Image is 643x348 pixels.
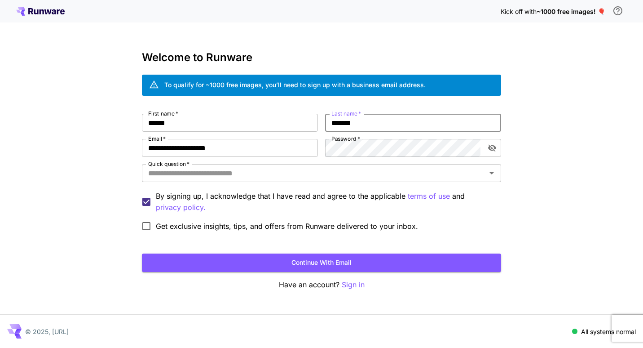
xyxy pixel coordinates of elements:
[164,80,426,89] div: To qualify for ~1000 free images, you’ll need to sign up with a business email address.
[485,167,498,179] button: Open
[25,327,69,336] p: © 2025, [URL]
[609,2,627,20] button: In order to qualify for free credit, you need to sign up with a business email address and click ...
[142,279,501,290] p: Have an account?
[537,8,605,15] span: ~1000 free images! 🎈
[148,135,166,143] label: Email
[156,191,494,213] p: By signing up, I acknowledge that I have read and agree to the applicable and
[501,8,537,15] span: Kick off with
[148,160,189,168] label: Quick question
[156,221,418,232] span: Get exclusive insights, tips, and offers from Runware delivered to your inbox.
[408,191,450,202] button: By signing up, I acknowledge that I have read and agree to the applicable and privacy policy.
[148,110,178,117] label: First name
[142,254,501,272] button: Continue with email
[484,140,500,156] button: toggle password visibility
[331,135,360,143] label: Password
[331,110,361,117] label: Last name
[581,327,636,336] p: All systems normal
[142,51,501,64] h3: Welcome to Runware
[408,191,450,202] p: terms of use
[156,202,206,213] p: privacy policy.
[156,202,206,213] button: By signing up, I acknowledge that I have read and agree to the applicable terms of use and
[342,279,365,290] button: Sign in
